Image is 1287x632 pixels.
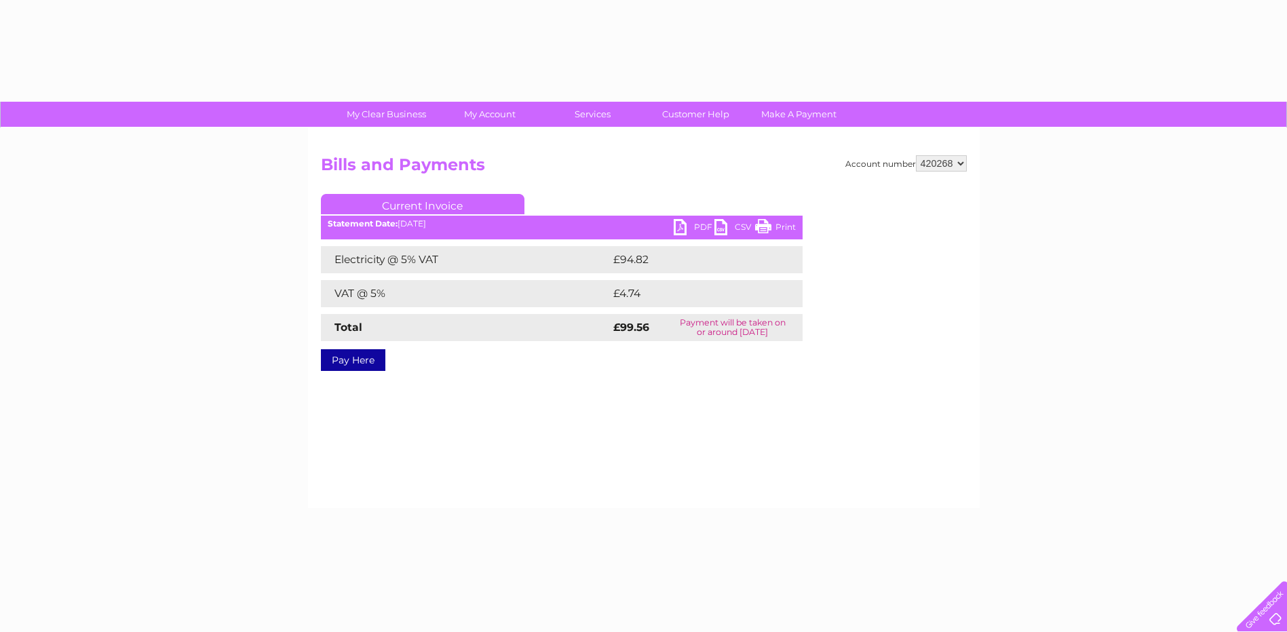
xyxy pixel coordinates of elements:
td: £94.82 [610,246,776,273]
a: CSV [714,219,755,239]
b: Statement Date: [328,218,398,229]
a: Make A Payment [743,102,855,127]
a: Pay Here [321,349,385,371]
a: Customer Help [640,102,752,127]
a: PDF [674,219,714,239]
div: [DATE] [321,219,803,229]
td: Payment will be taken on or around [DATE] [663,314,803,341]
h2: Bills and Payments [321,155,967,181]
div: Account number [845,155,967,172]
a: Print [755,219,796,239]
a: My Account [434,102,545,127]
strong: Total [334,321,362,334]
a: Current Invoice [321,194,524,214]
a: Services [537,102,649,127]
strong: £99.56 [613,321,649,334]
td: VAT @ 5% [321,280,610,307]
td: £4.74 [610,280,771,307]
a: My Clear Business [330,102,442,127]
td: Electricity @ 5% VAT [321,246,610,273]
